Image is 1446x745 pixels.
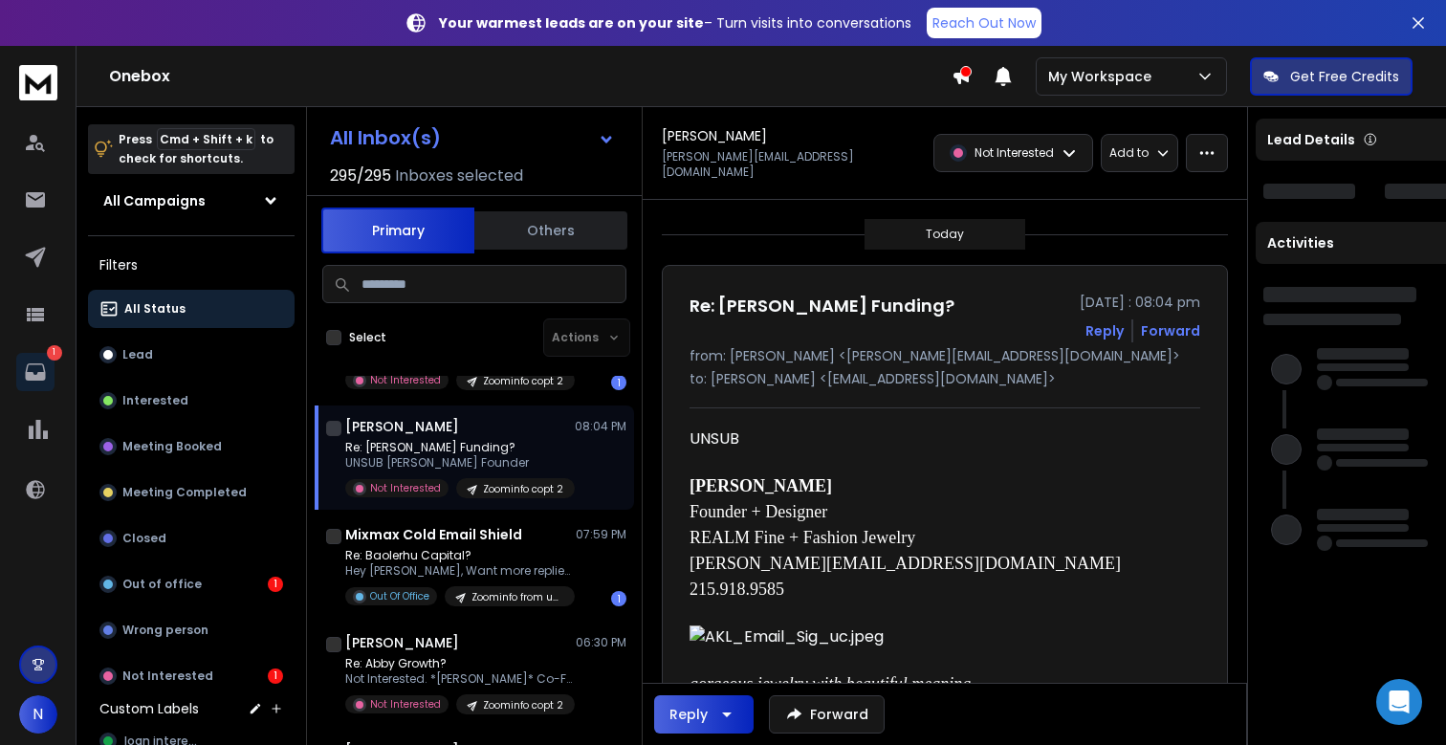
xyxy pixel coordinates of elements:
p: Today [926,227,964,242]
div: Forward [1141,321,1200,340]
p: Wrong person [122,623,208,638]
p: Reach Out Now [932,13,1036,33]
h3: Filters [88,252,295,278]
p: Re: Baolerhu Capital? [345,548,575,563]
button: Interested [88,382,295,420]
button: Not Interested1 [88,657,295,695]
p: Zoominfo copt 2 [483,374,563,388]
p: 1 [47,345,62,361]
h1: Mixmax Cold Email Shield [345,525,522,544]
p: from: [PERSON_NAME] <[PERSON_NAME][EMAIL_ADDRESS][DOMAIN_NAME]> [690,346,1200,365]
p: Not Interested [370,697,441,712]
button: Wrong person [88,611,295,649]
button: Forward [769,695,885,734]
p: Add to [1109,145,1149,161]
p: Get Free Credits [1290,67,1399,86]
img: logo [19,65,57,100]
p: 08:04 PM [575,419,626,434]
p: 06:30 PM [576,635,626,650]
p: to: [PERSON_NAME] <[EMAIL_ADDRESS][DOMAIN_NAME]> [690,369,1200,388]
div: REALM Fine + Fashion Jewelry [690,525,1185,603]
button: Meeting Completed [88,473,295,512]
p: Press to check for shortcuts. [119,130,274,168]
p: Not Interested. *[PERSON_NAME]* Co-Founder [345,671,575,687]
span: gorgeous jewelry with beautiful meaning [690,674,971,693]
span: [PERSON_NAME][EMAIL_ADDRESS][DOMAIN_NAME] [690,554,1121,573]
p: Hey [PERSON_NAME], Want more replies to [345,563,575,579]
p: Zoominfo copt 2 [483,482,563,496]
button: Reply [654,695,754,734]
p: Meeting Completed [122,485,247,500]
p: Out Of Office [370,589,429,603]
div: 1 [611,591,626,606]
span: 295 / 295 [330,164,391,187]
p: – Turn visits into conversations [439,13,911,33]
p: Lead [122,347,153,362]
button: Out of office1 [88,565,295,603]
h1: Re: [PERSON_NAME] Funding? [690,293,954,319]
button: Lead [88,336,295,374]
p: Not Interested [975,145,1054,161]
div: 215.918.9585 [690,577,1185,603]
label: Select [349,330,386,345]
button: Meeting Booked [88,427,295,466]
p: Re: [PERSON_NAME] Funding? [345,440,575,455]
h1: [PERSON_NAME] [345,633,459,652]
button: Others [474,209,627,252]
div: Reply [669,705,708,724]
p: My Workspace [1048,67,1159,86]
div: Open Intercom Messenger [1376,679,1422,725]
p: Out of office [122,577,202,592]
p: Not Interested [370,373,441,387]
p: Not Interested [122,668,213,684]
div: 1 [268,577,283,592]
p: [DATE] : 08:04 pm [1080,293,1200,312]
button: N [19,695,57,734]
button: All Campaigns [88,182,295,220]
button: Primary [321,208,474,253]
img: AKL_Email_Sig_uc.jpeg [690,625,1185,648]
p: 07:59 PM [576,527,626,542]
span: Cmd + Shift + k [157,128,255,150]
strong: Your warmest leads are on your site [439,13,704,33]
a: 1 [16,353,55,391]
h1: [PERSON_NAME] [662,126,767,145]
p: Not Interested [370,481,441,495]
p: Closed [122,531,166,546]
p: Meeting Booked [122,439,222,454]
h1: Onebox [109,65,952,88]
a: Reach Out Now [927,8,1041,38]
h3: Inboxes selected [395,164,523,187]
button: Closed [88,519,295,558]
button: Get Free Credits [1250,57,1413,96]
div: 1 [611,375,626,390]
p: Zoominfo copt 2 [483,698,563,712]
p: All Status [124,301,186,317]
button: All Inbox(s) [315,119,630,157]
span: Founder + Designer [690,502,827,521]
p: Re: Abby Growth? [345,656,575,671]
p: UNSUB [PERSON_NAME] Founder [345,455,575,471]
button: All Status [88,290,295,328]
h1: All Inbox(s) [330,128,441,147]
p: Lead Details [1267,130,1355,149]
h1: [PERSON_NAME] [345,417,459,436]
button: Reply [1085,321,1124,340]
b: [PERSON_NAME] [690,476,832,495]
p: Zoominfo from upwork guy maybe its a scam who knows [471,590,563,604]
div: 1 [268,668,283,684]
p: Interested [122,393,188,408]
h1: All Campaigns [103,191,206,210]
p: [PERSON_NAME][EMAIL_ADDRESS][DOMAIN_NAME] [662,149,922,180]
h3: Custom Labels [99,699,199,718]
